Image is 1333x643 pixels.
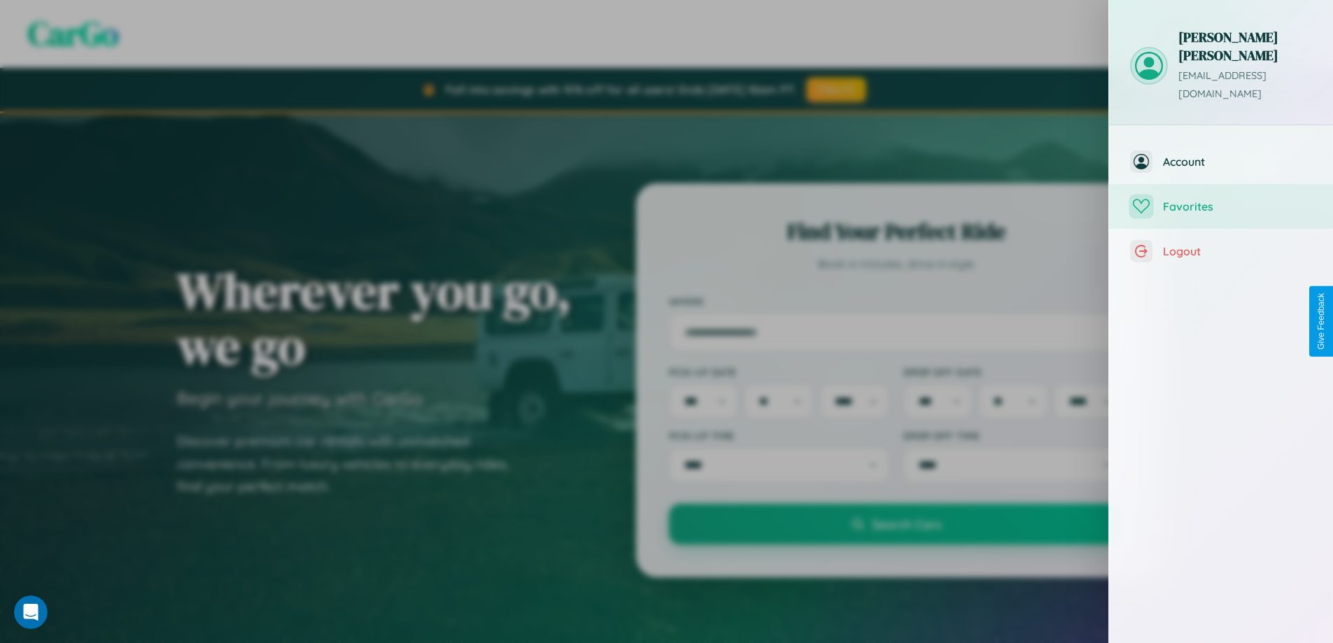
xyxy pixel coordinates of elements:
[1316,293,1326,350] div: Give Feedback
[1109,139,1333,184] button: Account
[1178,67,1312,104] p: [EMAIL_ADDRESS][DOMAIN_NAME]
[14,595,48,629] iframe: Intercom live chat
[1163,155,1312,169] span: Account
[1163,244,1312,258] span: Logout
[1109,229,1333,274] button: Logout
[1163,199,1312,213] span: Favorites
[1178,28,1312,64] h3: [PERSON_NAME] [PERSON_NAME]
[1109,184,1333,229] button: Favorites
